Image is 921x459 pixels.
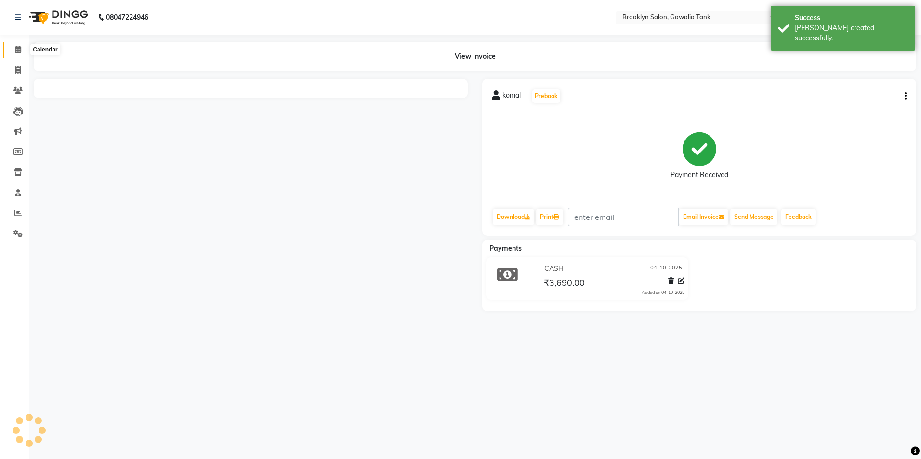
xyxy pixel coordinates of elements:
[25,4,91,31] img: logo
[642,289,684,296] div: Added on 04-10-2025
[106,4,148,31] b: 08047224946
[544,264,564,274] span: CASH
[30,44,60,55] div: Calendar
[502,90,521,104] span: komal
[781,209,816,225] a: Feedback
[650,264,682,274] span: 04-10-2025
[544,277,585,291] span: ₹3,690.00
[532,89,560,103] button: Prebook
[489,244,522,253] span: Payments
[493,209,534,225] a: Download
[536,209,563,225] a: Print
[795,13,908,23] div: Success
[679,209,728,225] button: Email Invoice
[568,208,679,226] input: enter email
[34,42,916,71] div: View Invoice
[730,209,777,225] button: Send Message
[671,170,728,180] div: Payment Received
[795,23,908,43] div: Bill created successfully.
